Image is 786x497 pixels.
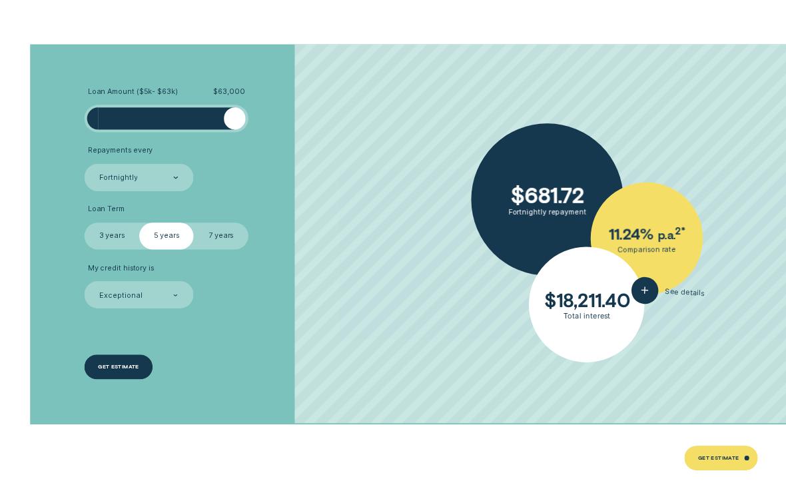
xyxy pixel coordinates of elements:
a: Get estimate [84,356,152,380]
span: $ 63,000 [212,90,244,99]
div: Exceptional [99,292,142,302]
span: See details [661,288,700,298]
div: Get estimate [98,366,139,370]
label: 3 years [84,225,139,252]
a: Get Estimate [681,446,754,471]
div: Fortnightly [99,176,137,185]
span: My credit history is [87,265,153,274]
span: Loan Term [87,207,124,216]
span: Loan Amount ( $5k - $63k ) [87,90,177,99]
button: See details [627,277,701,307]
label: 7 years [193,225,247,252]
span: Repayments every [87,148,152,157]
label: 5 years [139,225,193,252]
